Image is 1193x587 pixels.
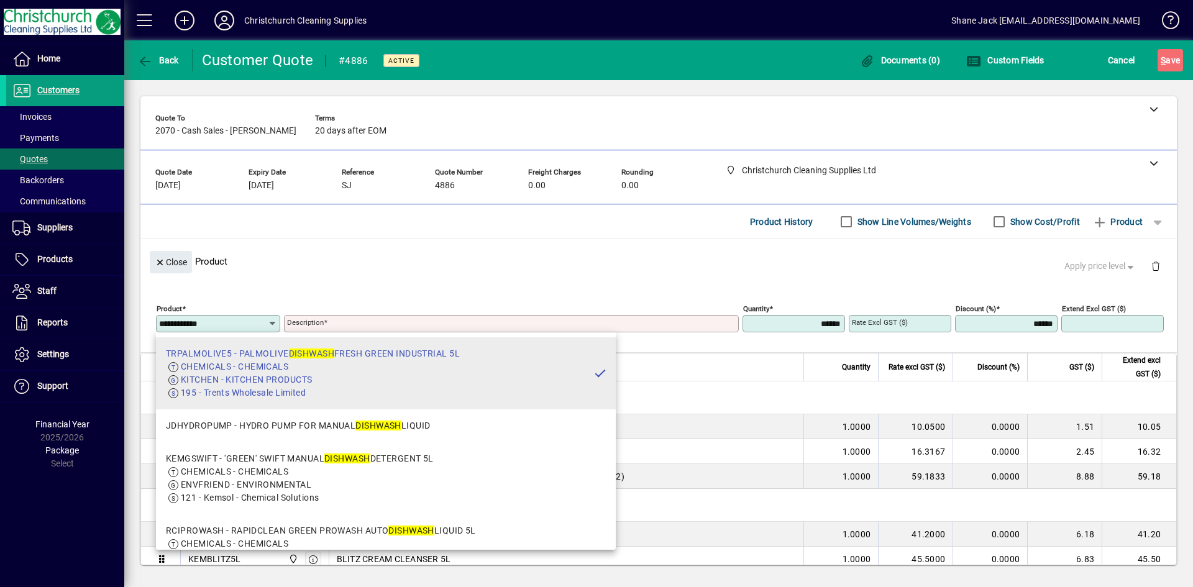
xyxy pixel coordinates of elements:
[843,445,871,458] span: 1.0000
[204,9,244,32] button: Profile
[6,339,124,370] a: Settings
[886,528,945,540] div: 41.2000
[6,106,124,127] a: Invoices
[137,55,179,65] span: Back
[12,133,59,143] span: Payments
[188,445,236,458] div: RCIBLEACH
[37,53,60,63] span: Home
[953,439,1027,464] td: 0.0000
[12,112,52,122] span: Invoices
[37,317,68,327] span: Reports
[843,470,871,483] span: 1.0000
[953,547,1027,571] td: 0.0000
[12,196,86,206] span: Communications
[1064,260,1136,273] span: Apply price level
[6,212,124,243] a: Suppliers
[6,191,124,212] a: Communications
[855,216,971,228] label: Show Line Volumes/Weights
[337,553,451,565] span: BLITZ CREAM CLEANSER 5L
[155,252,187,273] span: Close
[285,420,299,434] span: Christchurch Cleaning Supplies Ltd
[859,55,940,65] span: Documents (0)
[188,470,263,483] div: JDDIVERCLEANSE
[621,181,639,191] span: 0.00
[6,371,124,402] a: Support
[337,528,537,540] span: RAPIDCLEAN SHINE KLEEN CREME CLEANSER 5L
[886,553,945,565] div: 45.5000
[12,154,48,164] span: Quotes
[339,51,368,71] div: #4886
[528,181,546,191] span: 0.00
[188,360,203,374] span: Item
[134,49,182,71] button: Back
[1027,439,1102,464] td: 2.45
[181,381,1176,414] div: bleach
[745,211,818,233] button: Product History
[6,170,124,191] a: Backorders
[1141,260,1171,271] app-page-header-button: Delete
[1102,414,1176,439] td: 10.05
[155,181,181,191] span: [DATE]
[1059,255,1141,278] button: Apply price level
[6,307,124,339] a: Reports
[188,421,239,433] div: TRJANOLAL
[953,464,1027,489] td: 0.0000
[150,251,192,273] button: Close
[147,256,195,267] app-page-header-button: Close
[1102,439,1176,464] td: 16.32
[157,304,182,313] mat-label: Product
[287,318,324,327] mat-label: Description
[37,349,69,359] span: Settings
[315,126,386,136] span: 20 days after EOM
[37,254,73,264] span: Products
[951,11,1140,30] div: Shane Jack [EMAIL_ADDRESS][DOMAIN_NAME]
[1161,55,1166,65] span: S
[337,470,624,483] span: DIVERCLEANSE HOSPITAL GRADE DISINFECTANT 5L [DG-C8] (MPI C32)
[287,332,729,345] mat-error: Required
[852,318,908,327] mat-label: Rate excl GST ($)
[886,470,945,483] div: 59.1833
[1102,464,1176,489] td: 59.18
[1161,50,1180,70] span: ave
[953,414,1027,439] td: 0.0000
[843,421,871,433] span: 1.0000
[886,445,945,458] div: 16.3167
[889,360,945,374] span: Rate excl GST ($)
[140,239,1177,284] div: Product
[6,43,124,75] a: Home
[842,360,871,374] span: Quantity
[342,181,352,191] span: SJ
[953,522,1027,547] td: 0.0000
[6,127,124,148] a: Payments
[337,421,460,433] span: JANOLA BLEACH LEMON 2.5L
[843,528,871,540] span: 1.0000
[1069,360,1094,374] span: GST ($)
[188,553,241,565] div: KEMBLITZ5L
[388,57,414,65] span: Active
[165,9,204,32] button: Add
[1153,2,1177,43] a: Knowledge Base
[1027,414,1102,439] td: 1.51
[6,244,124,275] a: Products
[1027,547,1102,571] td: 6.83
[37,222,73,232] span: Suppliers
[285,527,299,541] span: Christchurch Cleaning Supplies Ltd
[37,85,80,95] span: Customers
[966,55,1044,65] span: Custom Fields
[1158,49,1183,71] button: Save
[37,381,68,391] span: Support
[6,276,124,307] a: Staff
[35,419,89,429] span: Financial Year
[1102,547,1176,571] td: 45.50
[435,181,455,191] span: 4886
[1110,353,1161,381] span: Extend excl GST ($)
[886,421,945,433] div: 10.0500
[244,11,367,30] div: Christchurch Cleaning Supplies
[1062,304,1126,313] mat-label: Extend excl GST ($)
[1027,522,1102,547] td: 6.18
[181,489,1176,521] div: Creme Cleansers
[1008,216,1080,228] label: Show Cost/Profit
[743,304,769,313] mat-label: Quantity
[843,553,871,565] span: 1.0000
[1108,50,1135,70] span: Cancel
